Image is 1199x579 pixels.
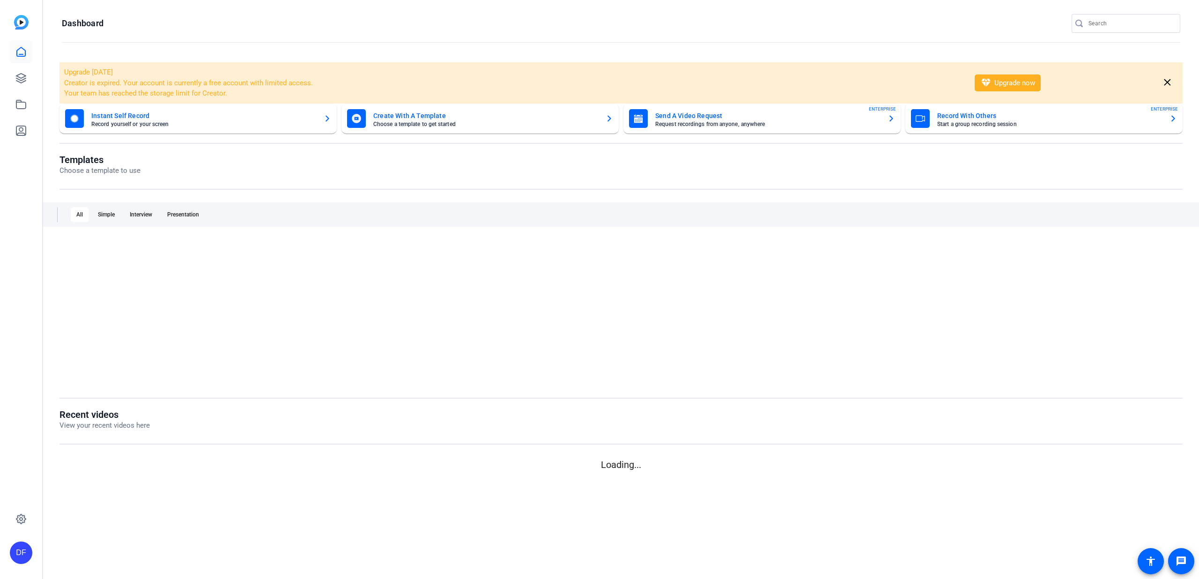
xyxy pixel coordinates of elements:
[1151,105,1178,112] span: ENTERPRISE
[59,420,150,431] p: View your recent videos here
[373,110,598,121] mat-card-title: Create With A Template
[975,74,1041,91] button: Upgrade now
[1088,18,1173,29] input: Search
[59,165,141,176] p: Choose a template to use
[59,409,150,420] h1: Recent videos
[59,104,337,134] button: Instant Self RecordRecord yourself or your screen
[10,542,32,564] div: DF
[655,110,880,121] mat-card-title: Send A Video Request
[71,207,89,222] div: All
[341,104,619,134] button: Create With A TemplateChoose a template to get started
[91,110,316,121] mat-card-title: Instant Self Record
[937,110,1162,121] mat-card-title: Record With Others
[1162,77,1173,89] mat-icon: close
[64,88,962,99] li: Your team has reached the storage limit for Creator.
[1176,556,1187,567] mat-icon: message
[64,78,962,89] li: Creator is expired. Your account is currently a free account with limited access.
[64,68,113,76] span: Upgrade [DATE]
[655,121,880,127] mat-card-subtitle: Request recordings from anyone, anywhere
[59,458,1183,472] p: Loading...
[869,105,896,112] span: ENTERPRISE
[14,15,29,30] img: blue-gradient.svg
[124,207,158,222] div: Interview
[373,121,598,127] mat-card-subtitle: Choose a template to get started
[162,207,205,222] div: Presentation
[1145,556,1156,567] mat-icon: accessibility
[937,121,1162,127] mat-card-subtitle: Start a group recording session
[59,154,141,165] h1: Templates
[623,104,901,134] button: Send A Video RequestRequest recordings from anyone, anywhereENTERPRISE
[91,121,316,127] mat-card-subtitle: Record yourself or your screen
[980,77,992,89] mat-icon: diamond
[92,207,120,222] div: Simple
[62,18,104,29] h1: Dashboard
[905,104,1183,134] button: Record With OthersStart a group recording sessionENTERPRISE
